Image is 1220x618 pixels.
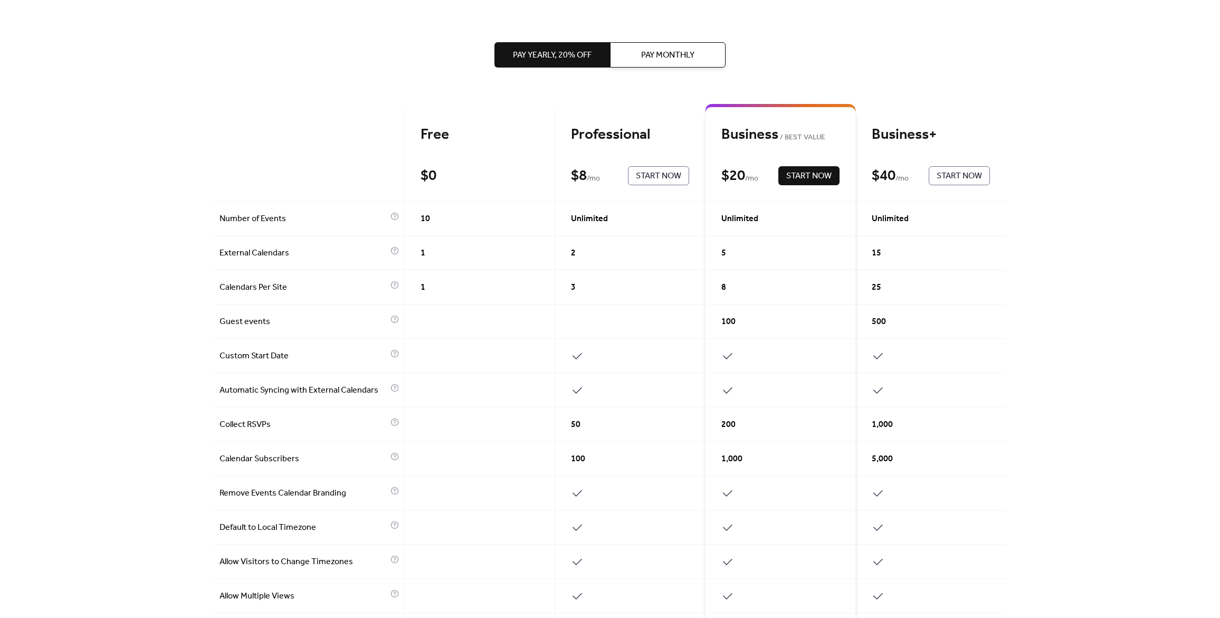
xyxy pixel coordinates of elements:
span: Start Now [937,170,982,183]
div: $ 20 [721,167,745,185]
div: Professional [571,126,689,144]
span: 3 [571,281,576,294]
div: Business [721,126,840,144]
span: 1 [421,247,425,260]
span: 1,000 [721,453,742,465]
span: 15 [872,247,881,260]
button: Start Now [778,166,840,185]
span: Pay Yearly, 20% off [513,49,592,62]
span: Unlimited [721,213,758,225]
button: Pay Yearly, 20% off [494,42,610,68]
button: Start Now [628,166,689,185]
span: Unlimited [872,213,909,225]
button: Start Now [929,166,990,185]
span: Collect RSVPs [220,419,388,431]
span: Automatic Syncing with External Calendars [220,384,388,397]
span: Remove Events Calendar Branding [220,487,388,500]
span: Allow Multiple Views [220,590,388,603]
span: Number of Events [220,213,388,225]
span: / mo [895,173,909,185]
span: 100 [571,453,585,465]
span: Allow Visitors to Change Timezones [220,556,388,568]
span: 50 [571,419,580,431]
span: Pay Monthly [641,49,694,62]
span: Calendars Per Site [220,281,388,294]
div: $ 8 [571,167,587,185]
span: Guest events [220,316,388,328]
span: Unlimited [571,213,608,225]
div: $ 0 [421,167,436,185]
span: 5,000 [872,453,893,465]
span: 100 [721,316,736,328]
button: Pay Monthly [610,42,726,68]
span: Start Now [786,170,832,183]
span: 25 [872,281,881,294]
span: Start Now [636,170,681,183]
span: 500 [872,316,886,328]
span: Custom Start Date [220,350,388,363]
span: / mo [745,173,758,185]
div: Free [421,126,539,144]
span: 1,000 [872,419,893,431]
span: 2 [571,247,576,260]
span: 200 [721,419,736,431]
span: Default to Local Timezone [220,521,388,534]
span: 8 [721,281,726,294]
span: BEST VALUE [778,131,825,144]
span: External Calendars [220,247,388,260]
span: Calendar Subscribers [220,453,388,465]
div: $ 40 [872,167,895,185]
span: / mo [587,173,600,185]
span: 1 [421,281,425,294]
span: 10 [421,213,430,225]
span: 5 [721,247,726,260]
div: Business+ [872,126,990,144]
